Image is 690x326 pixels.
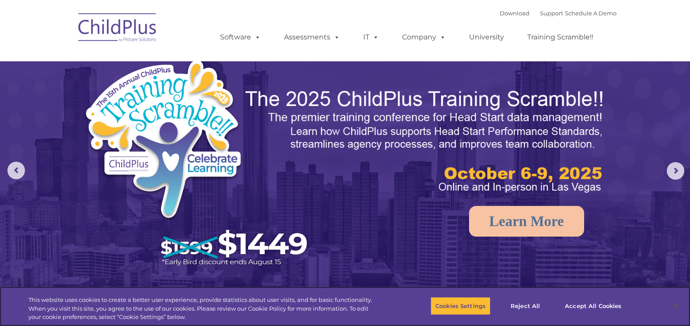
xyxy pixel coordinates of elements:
a: Learn More [469,206,584,237]
button: Accept All Cookies [560,297,626,315]
a: Training Scramble!! [518,28,602,46]
a: Schedule A Demo [565,10,616,17]
a: Company [393,28,455,46]
a: Support [540,10,563,17]
font: | [500,10,616,17]
a: Download [500,10,529,17]
a: IT [354,28,388,46]
img: ChildPlus by Procare Solutions [74,7,161,51]
a: Software [211,28,270,46]
button: Close [666,296,686,315]
button: Reject All [498,297,553,315]
div: This website uses cookies to create a better user experience, provide statistics about user visit... [28,296,379,322]
a: University [460,28,513,46]
button: Cookies Settings [431,297,490,315]
a: Assessments [275,28,349,46]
